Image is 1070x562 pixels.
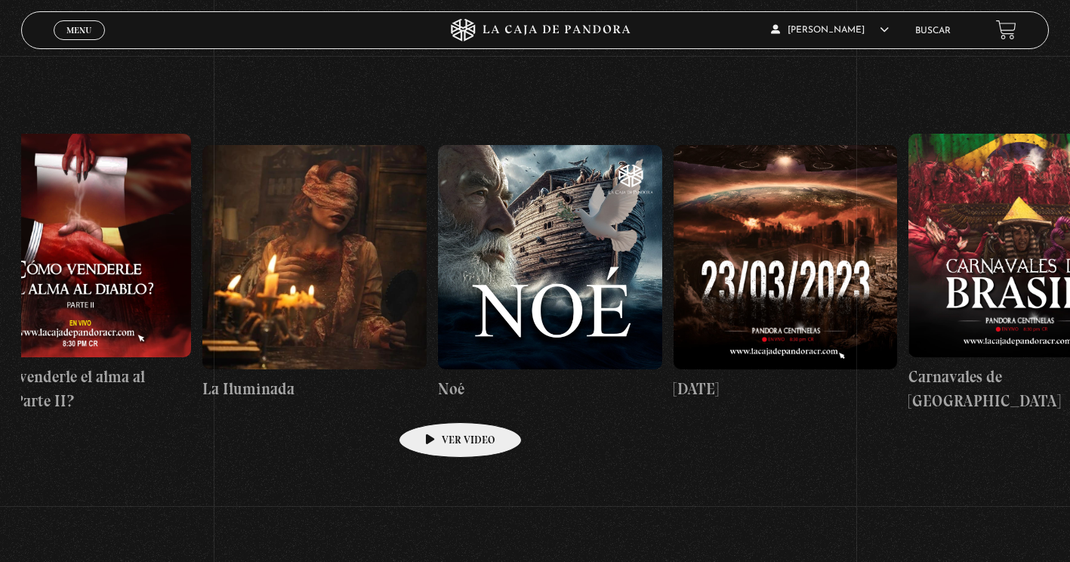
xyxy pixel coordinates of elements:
a: [DATE] [674,55,898,490]
a: Noé [438,55,662,490]
h4: Noé [438,377,662,401]
button: Previous [21,17,48,44]
span: [PERSON_NAME] [771,26,889,35]
a: Buscar [915,26,951,36]
span: Menu [66,26,91,35]
h4: [DATE] [674,377,898,401]
a: La Iluminada [202,55,427,490]
h4: La Iluminada [202,377,427,401]
a: View your shopping cart [996,20,1016,40]
span: Cerrar [62,39,97,49]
